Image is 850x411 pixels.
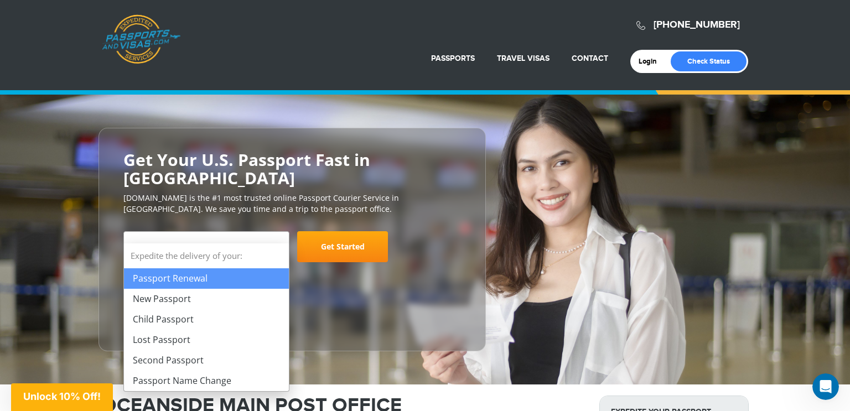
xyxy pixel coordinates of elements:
[124,289,289,309] li: New Passport
[124,268,289,289] li: Passport Renewal
[123,231,289,262] span: Select Your Service
[431,54,475,63] a: Passports
[123,150,461,187] h2: Get Your U.S. Passport Fast in [GEOGRAPHIC_DATA]
[132,236,278,267] span: Select Your Service
[124,243,289,268] strong: Expedite the delivery of your:
[654,19,740,31] a: [PHONE_NUMBER]
[123,268,461,279] span: Starting at $199 + government fees
[297,231,388,262] a: Get Started
[132,241,221,254] span: Select Your Service
[124,330,289,350] li: Lost Passport
[572,54,608,63] a: Contact
[124,371,289,391] li: Passport Name Change
[23,391,101,402] span: Unlock 10% Off!
[639,57,665,66] a: Login
[124,243,289,391] li: Expedite the delivery of your:
[11,383,113,411] div: Unlock 10% Off!
[124,309,289,330] li: Child Passport
[123,193,461,215] p: [DOMAIN_NAME] is the #1 most trusted online Passport Courier Service in [GEOGRAPHIC_DATA]. We sav...
[812,373,839,400] iframe: Intercom live chat
[497,54,550,63] a: Travel Visas
[671,51,747,71] a: Check Status
[102,14,180,64] a: Passports & [DOMAIN_NAME]
[124,350,289,371] li: Second Passport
